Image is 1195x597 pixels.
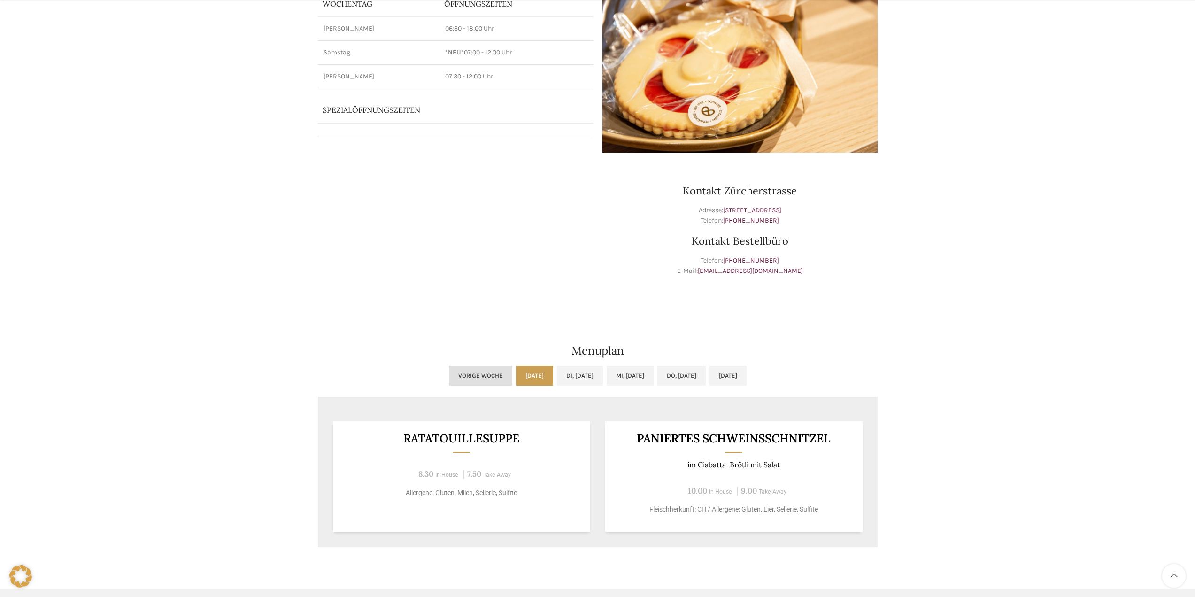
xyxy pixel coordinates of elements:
[607,366,654,386] a: Mi, [DATE]
[602,205,878,226] p: Adresse: Telefon:
[324,24,434,33] p: [PERSON_NAME]
[741,486,757,496] span: 9.00
[418,469,433,479] span: 8.30
[709,488,732,495] span: In-House
[483,472,511,478] span: Take-Away
[759,488,786,495] span: Take-Away
[602,186,878,196] h3: Kontakt Zürcherstrasse
[449,366,512,386] a: Vorige Woche
[617,433,851,444] h3: Paniertes Schweinsschnitzel
[617,504,851,514] p: Fleischherkunft: CH / Allergene: Gluten, Eier, Sellerie, Sulfite
[602,256,878,277] p: Telefon: E-Mail:
[445,24,587,33] p: 06:30 - 18:00 Uhr
[445,72,587,81] p: 07:30 - 12:00 Uhr
[323,105,562,115] p: Spezialöffnungszeiten
[602,236,878,246] h3: Kontakt Bestellbüro
[516,366,553,386] a: [DATE]
[344,488,578,498] p: Allergene: Gluten, Milch, Sellerie, Sulfite
[698,267,803,275] a: [EMAIL_ADDRESS][DOMAIN_NAME]
[723,217,779,225] a: [PHONE_NUMBER]
[723,256,779,264] a: [PHONE_NUMBER]
[557,366,603,386] a: Di, [DATE]
[318,345,878,357] h2: Menuplan
[617,460,851,469] p: im Ciabatta-Brötli mit Salat
[324,48,434,57] p: Samstag
[1162,564,1186,588] a: Scroll to top button
[723,206,781,214] a: [STREET_ADDRESS]
[324,72,434,81] p: [PERSON_NAME]
[467,469,481,479] span: 7.50
[344,433,578,444] h3: Ratatouillesuppe
[445,48,587,57] p: 07:00 - 12:00 Uhr
[709,366,747,386] a: [DATE]
[435,472,458,478] span: In-House
[688,486,707,496] span: 10.00
[657,366,706,386] a: Do, [DATE]
[318,162,593,303] iframe: schwyter zürcherstrasse 33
